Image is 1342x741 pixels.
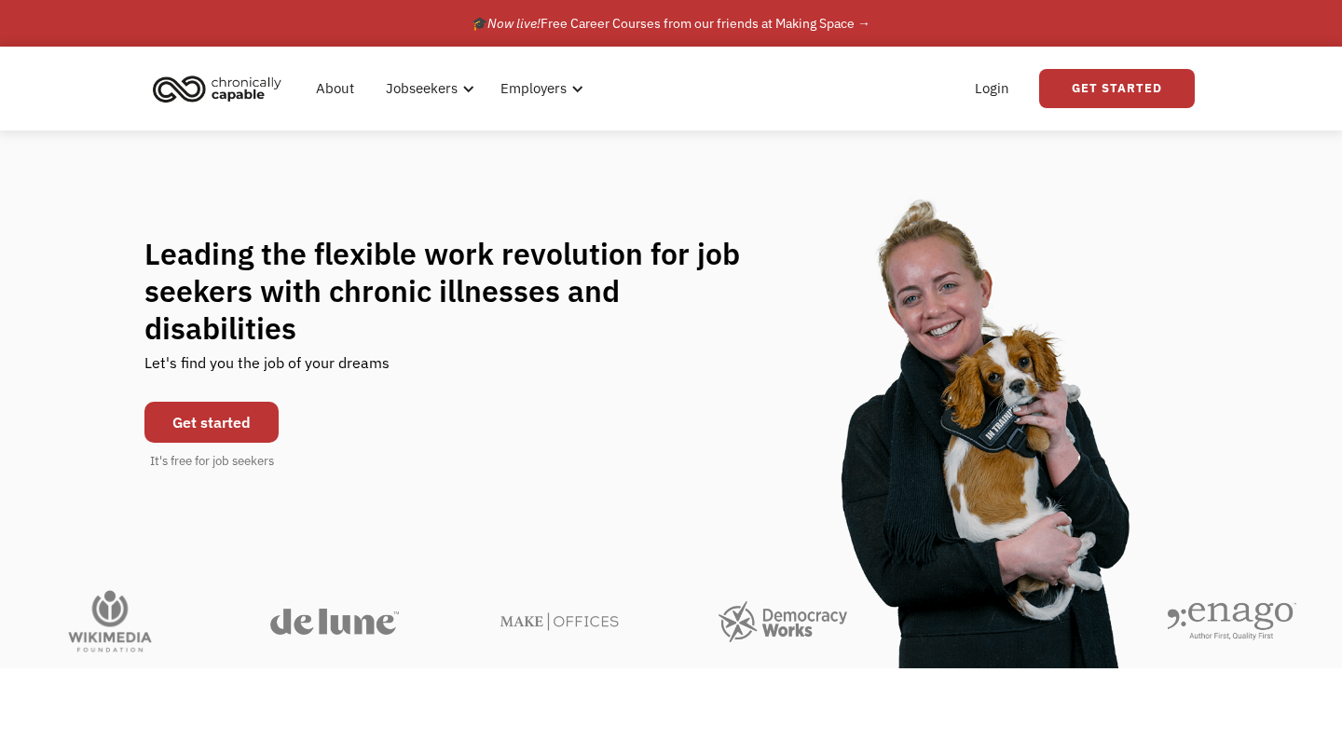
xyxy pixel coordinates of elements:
[472,12,870,34] div: 🎓 Free Career Courses from our friends at Making Space →
[1039,69,1195,108] a: Get Started
[150,452,274,471] div: It's free for job seekers
[144,235,776,347] h1: Leading the flexible work revolution for job seekers with chronic illnesses and disabilities
[147,68,287,109] img: Chronically Capable logo
[305,59,365,118] a: About
[489,59,589,118] div: Employers
[375,59,480,118] div: Jobseekers
[144,347,390,392] div: Let's find you the job of your dreams
[964,59,1020,118] a: Login
[147,68,295,109] a: home
[500,77,567,100] div: Employers
[487,15,541,32] em: Now live!
[144,402,279,443] a: Get started
[386,77,458,100] div: Jobseekers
